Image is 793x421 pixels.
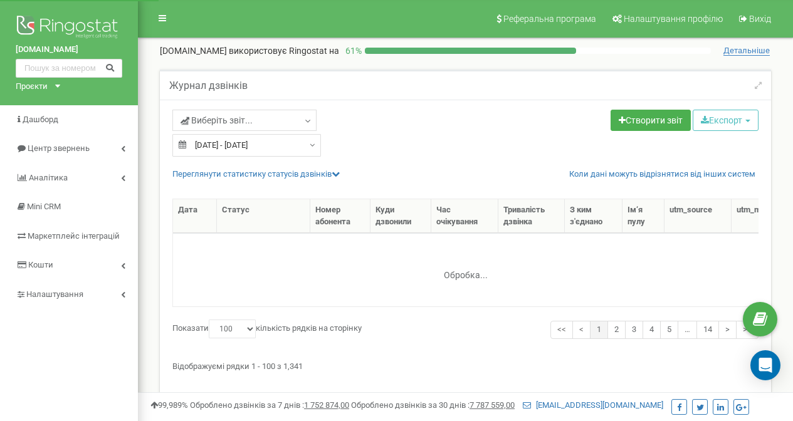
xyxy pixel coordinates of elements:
a: 1 [590,321,608,339]
div: Обробка... [387,260,544,279]
button: Експорт [693,110,759,131]
u: 7 787 559,00 [470,400,515,410]
th: Куди дзвонили [370,199,431,233]
a: < [572,321,591,339]
a: Створити звіт [611,110,691,131]
th: Ім‘я пулу [622,199,664,233]
span: Реферальна програма [503,14,596,24]
span: використовує Ringostat на [229,46,339,56]
a: 4 [643,321,661,339]
a: 3 [625,321,643,339]
span: Кошти [28,260,53,269]
select: Показатикількість рядків на сторінку [209,320,256,338]
a: Виберіть звіт... [172,110,317,131]
a: > [718,321,737,339]
th: З ким з'єднано [565,199,622,233]
h5: Журнал дзвінків [169,80,248,91]
a: Переглянути статистику статусів дзвінків [172,169,340,179]
span: Центр звернень [28,143,90,153]
th: Час очікування [431,199,498,233]
span: Маркетплейс інтеграцій [28,231,120,241]
span: Аналiтика [29,173,68,182]
div: Open Intercom Messenger [750,350,780,380]
div: Проєкти [16,81,48,93]
a: [DOMAIN_NAME] [16,44,122,56]
span: 99,989% [150,400,188,410]
span: Mini CRM [27,202,61,211]
span: Виберіть звіт... [181,114,253,127]
u: 1 752 874,00 [304,400,349,410]
span: Налаштування профілю [624,14,723,24]
th: Дата [173,199,217,233]
th: Статус [217,199,310,233]
input: Пошук за номером [16,59,122,78]
th: utm_sourcе [664,199,732,233]
span: Оброблено дзвінків за 7 днів : [190,400,349,410]
div: Відображуємі рядки 1 - 100 з 1,341 [172,356,759,373]
span: Оброблено дзвінків за 30 днів : [351,400,515,410]
a: << [550,321,573,339]
p: [DOMAIN_NAME] [160,44,339,57]
a: >> [736,321,759,339]
span: Детальніше [723,46,770,56]
span: Дашборд [23,115,58,124]
a: … [678,321,697,339]
span: Налаштування [26,289,83,299]
a: 14 [696,321,719,339]
span: Вихід [749,14,771,24]
a: [EMAIL_ADDRESS][DOMAIN_NAME] [523,400,663,410]
img: Ringostat logo [16,13,122,44]
th: Номер абонента [310,199,370,233]
a: 5 [660,321,678,339]
label: Показати кількість рядків на сторінку [172,320,362,338]
a: 2 [607,321,626,339]
a: Коли дані можуть відрізнятися вiд інших систем [569,169,755,180]
p: 61 % [339,44,365,57]
th: Тривалість дзвінка [498,199,565,233]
